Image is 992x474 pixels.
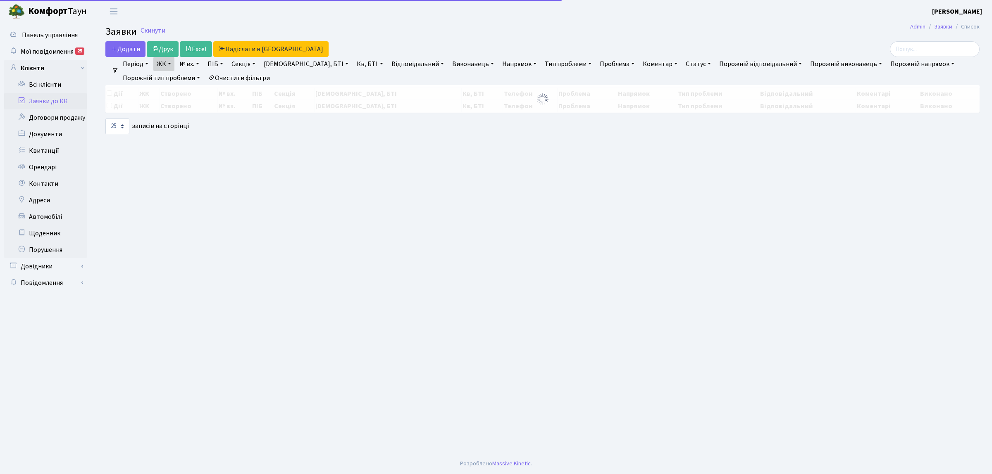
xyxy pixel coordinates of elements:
a: Секція [228,57,259,71]
a: Орендарі [4,159,87,175]
a: Всі клієнти [4,76,87,93]
a: Очистити фільтри [205,71,273,85]
a: Порожній відповідальний [716,57,805,71]
span: Панель управління [22,31,78,40]
span: Мої повідомлення [21,47,74,56]
label: записів на сторінці [105,118,189,134]
b: [PERSON_NAME] [932,7,982,16]
a: Виконавець [449,57,497,71]
a: Договори продажу [4,109,87,126]
input: Пошук... [890,41,980,57]
a: Проблема [596,57,638,71]
nav: breadcrumb [898,18,992,36]
a: Порушення [4,242,87,258]
li: Список [952,22,980,31]
a: Адреси [4,192,87,209]
a: [DEMOGRAPHIC_DATA], БТІ [260,57,352,71]
select: записів на сторінці [105,118,129,134]
div: 25 [75,47,84,55]
a: Заявки до КК [4,93,87,109]
a: Мої повідомлення25 [4,43,87,60]
a: Коментар [639,57,681,71]
a: Порожній напрямок [887,57,958,71]
a: ЖК [153,57,174,71]
a: ПІБ [204,57,227,71]
a: Напрямок [499,57,540,71]
a: Контакти [4,175,87,192]
b: Комфорт [28,5,68,18]
a: № вх. [176,57,203,71]
a: Відповідальний [388,57,447,71]
a: [PERSON_NAME] [932,7,982,17]
a: Тип проблеми [541,57,595,71]
img: logo.png [8,3,25,20]
a: Кв, БТІ [353,57,386,71]
a: Додати [105,41,145,57]
a: Довідники [4,258,87,275]
a: Статус [682,57,714,71]
a: Повідомлення [4,275,87,291]
a: Клієнти [4,60,87,76]
a: Скинути [141,27,165,35]
div: Розроблено . [460,459,532,468]
a: Панель управління [4,27,87,43]
img: Обробка... [536,92,549,106]
a: Порожній виконавець [807,57,885,71]
a: Admin [910,22,925,31]
a: Квитанції [4,142,87,159]
a: Щоденник [4,225,87,242]
a: Excel [180,41,212,57]
a: Заявки [934,22,952,31]
a: Massive Kinetic [492,459,531,468]
span: Додати [111,45,140,54]
a: Надіслати в [GEOGRAPHIC_DATA] [213,41,329,57]
a: Порожній тип проблеми [119,71,203,85]
a: Документи [4,126,87,142]
button: Переключити навігацію [103,5,124,18]
span: Таун [28,5,87,19]
a: Автомобілі [4,209,87,225]
a: Період [119,57,152,71]
a: Друк [147,41,179,57]
span: Заявки [105,24,137,39]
